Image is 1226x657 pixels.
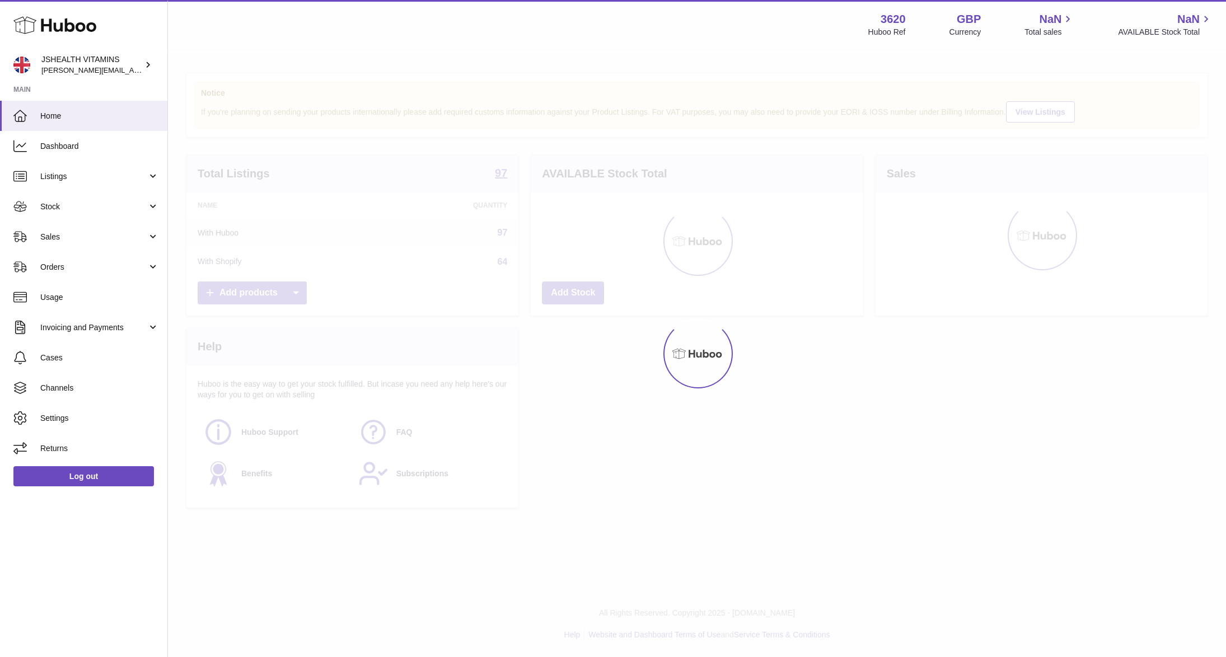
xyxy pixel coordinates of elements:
div: Huboo Ref [868,27,906,37]
span: Invoicing and Payments [40,322,147,333]
a: NaN AVAILABLE Stock Total [1118,12,1213,37]
span: NaN [1039,12,1061,27]
span: AVAILABLE Stock Total [1118,27,1213,37]
a: NaN Total sales [1024,12,1074,37]
div: Currency [949,27,981,37]
span: Sales [40,232,147,242]
a: Log out [13,466,154,486]
span: Usage [40,292,159,303]
strong: GBP [957,12,981,27]
span: NaN [1177,12,1200,27]
span: Cases [40,353,159,363]
span: Stock [40,201,147,212]
span: Listings [40,171,147,182]
span: Orders [40,262,147,273]
img: francesca@jshealthvitamins.com [13,57,30,73]
span: Settings [40,413,159,424]
span: [PERSON_NAME][EMAIL_ADDRESS][DOMAIN_NAME] [41,65,224,74]
span: Home [40,111,159,121]
span: Dashboard [40,141,159,152]
span: Returns [40,443,159,454]
div: JSHEALTH VITAMINS [41,54,142,76]
span: Total sales [1024,27,1074,37]
span: Channels [40,383,159,393]
strong: 3620 [881,12,906,27]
